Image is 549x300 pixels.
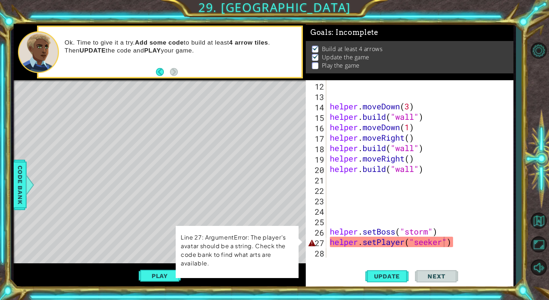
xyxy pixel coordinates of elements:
[312,53,319,59] img: Check mark for checkbox
[170,68,178,76] button: Next
[307,196,326,206] div: 23
[528,257,549,278] button: Mute
[415,267,458,287] button: Next
[65,39,296,55] p: Ok. Time to give it a try. to build at least . Then the code and your game.
[322,62,360,69] p: Play the game
[229,39,268,46] strong: 4 arrow tiles
[322,45,383,53] p: Build at least 4 arrows
[420,273,452,281] span: Next
[367,273,407,280] span: Update
[139,269,181,283] button: Play
[307,133,326,144] div: 17
[307,144,326,154] div: 18
[307,123,326,133] div: 16
[307,113,326,123] div: 15
[307,206,326,217] div: 24
[307,217,326,227] div: 25
[307,81,326,92] div: 12
[528,234,549,255] button: Maximize Browser
[307,248,326,259] div: 28
[310,28,378,37] span: Goals
[528,210,549,231] button: Back to Map
[312,45,319,51] img: Check mark for checkbox
[307,165,326,175] div: 20
[365,266,409,287] button: Update
[144,47,161,54] strong: PLAY
[528,40,549,61] button: Level Options
[307,92,326,102] div: 13
[322,53,369,61] p: Update the game
[307,227,326,238] div: 26
[135,39,184,46] strong: Add some code
[79,47,106,54] strong: UPDATE
[307,154,326,165] div: 19
[307,238,326,248] div: 27
[307,102,326,113] div: 14
[307,175,326,186] div: 21
[14,163,26,207] span: Code Bank
[332,28,378,37] span: : Incomplete
[156,68,170,76] button: Back
[528,209,549,233] a: Back to Map
[181,233,294,268] p: Line 27: ArgumentError: The player's avatar should be a string. Check the code bank to find what ...
[307,186,326,196] div: 22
